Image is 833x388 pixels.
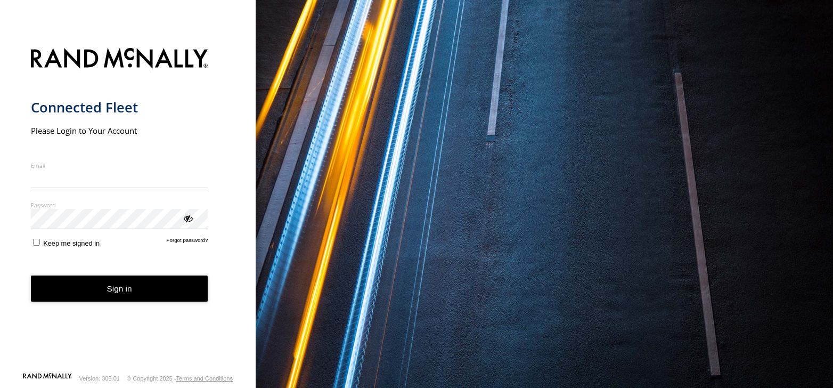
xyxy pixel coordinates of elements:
[182,213,193,223] div: ViewPassword
[43,239,100,247] span: Keep me signed in
[31,99,208,116] h1: Connected Fleet
[23,373,72,384] a: Visit our Website
[33,239,40,246] input: Keep me signed in
[79,375,120,382] div: Version: 305.01
[31,46,208,73] img: Rand McNally
[31,276,208,302] button: Sign in
[176,375,233,382] a: Terms and Conditions
[167,237,208,247] a: Forgot password?
[31,201,208,209] label: Password
[31,161,208,169] label: Email
[127,375,233,382] div: © Copyright 2025 -
[31,125,208,136] h2: Please Login to Your Account
[31,42,225,372] form: main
